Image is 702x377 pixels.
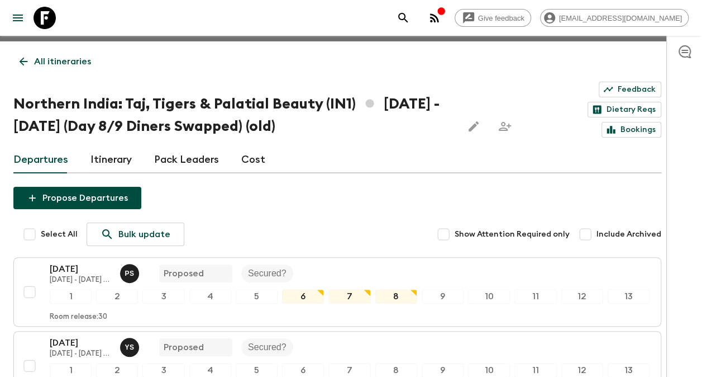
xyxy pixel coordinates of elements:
div: 13 [608,289,650,304]
a: Dietary Reqs [588,102,661,117]
div: [EMAIL_ADDRESS][DOMAIN_NAME] [540,9,689,27]
button: PS [120,264,141,283]
a: Itinerary [90,147,132,173]
p: [DATE] - [DATE] (Day 8/9 Diners Swapped) (old) [50,276,111,285]
div: 4 [189,289,231,304]
div: Secured? [241,265,293,282]
button: Edit this itinerary [462,115,485,138]
button: search adventures [392,7,414,29]
div: 11 [514,289,556,304]
a: Departures [13,147,68,173]
a: Give feedback [455,9,531,27]
div: 9 [422,289,464,304]
a: Pack Leaders [154,147,219,173]
button: Propose Departures [13,187,141,209]
p: Bulk update [118,228,170,241]
p: Room release: 30 [50,313,107,322]
p: Proposed [164,341,204,354]
p: Y S [125,343,134,352]
p: [DATE] [50,336,111,350]
button: menu [7,7,29,29]
a: Bulk update [87,223,184,246]
div: 6 [282,289,324,304]
p: All itineraries [34,55,91,68]
p: Secured? [248,267,286,280]
div: 8 [375,289,417,304]
span: Select All [41,229,78,240]
div: 3 [142,289,184,304]
div: 5 [236,289,278,304]
span: Share this itinerary [494,115,516,138]
p: Secured? [248,341,286,354]
span: Show Attention Required only [455,229,570,240]
a: Bookings [601,122,661,138]
p: Proposed [164,267,204,280]
p: [DATE] - [DATE] (Day 8/9 Diners Swapped) (old) [50,350,111,359]
span: Give feedback [472,14,531,22]
p: P S [125,269,134,278]
div: 2 [96,289,138,304]
div: 10 [468,289,510,304]
div: Secured? [241,338,293,356]
button: [DATE][DATE] - [DATE] (Day 8/9 Diners Swapped) (old)Pankaj SharmaProposedSecured?1234567891011121... [13,257,661,327]
h1: Northern India: Taj, Tigers & Palatial Beauty (IN1) [DATE] - [DATE] (Day 8/9 Diners Swapped) (old) [13,93,453,138]
span: Yashvardhan Singh Shekhawat [120,341,141,350]
a: All itineraries [13,50,97,73]
span: [EMAIL_ADDRESS][DOMAIN_NAME] [553,14,688,22]
span: Pankaj Sharma [120,267,141,276]
div: 1 [50,289,92,304]
div: 7 [328,289,370,304]
button: YS [120,338,141,357]
div: 12 [561,289,603,304]
p: [DATE] [50,262,111,276]
a: Cost [241,147,265,173]
span: Include Archived [596,229,661,240]
a: Feedback [599,82,661,97]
